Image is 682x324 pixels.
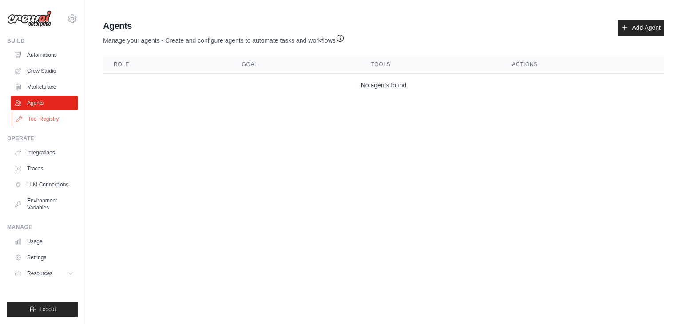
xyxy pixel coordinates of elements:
[103,20,345,32] h2: Agents
[11,146,78,160] a: Integrations
[618,20,664,36] a: Add Agent
[103,55,231,74] th: Role
[7,37,78,44] div: Build
[11,178,78,192] a: LLM Connections
[27,270,52,277] span: Resources
[11,194,78,215] a: Environment Variables
[11,266,78,281] button: Resources
[11,162,78,176] a: Traces
[361,55,502,74] th: Tools
[11,80,78,94] a: Marketplace
[501,55,664,74] th: Actions
[11,96,78,110] a: Agents
[11,64,78,78] a: Crew Studio
[11,250,78,265] a: Settings
[40,306,56,313] span: Logout
[231,55,361,74] th: Goal
[7,10,52,27] img: Logo
[12,112,79,126] a: Tool Registry
[103,32,345,45] p: Manage your agents - Create and configure agents to automate tasks and workflows
[7,135,78,142] div: Operate
[7,302,78,317] button: Logout
[7,224,78,231] div: Manage
[11,234,78,249] a: Usage
[11,48,78,62] a: Automations
[103,74,664,97] td: No agents found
